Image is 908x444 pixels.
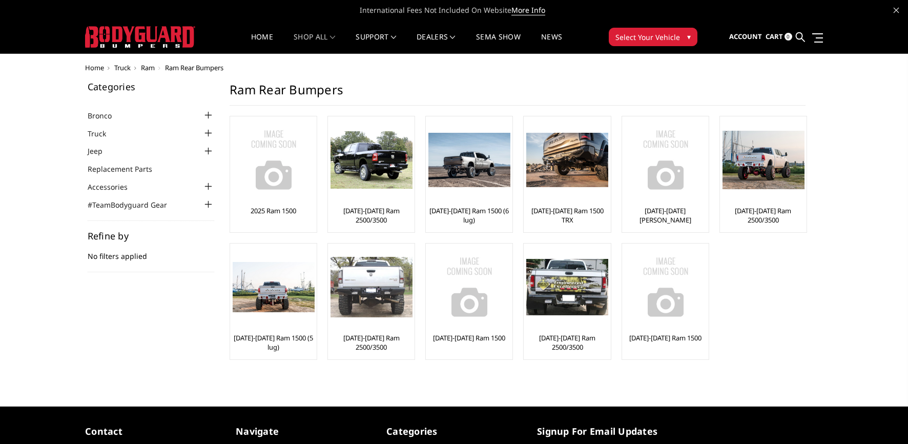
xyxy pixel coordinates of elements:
[331,206,412,225] a: [DATE]-[DATE] Ram 2500/3500
[766,32,783,41] span: Cart
[433,333,505,342] a: [DATE]-[DATE] Ram 1500
[88,231,215,240] h5: Refine by
[88,128,119,139] a: Truck
[615,32,680,43] span: Select Your Vehicle
[625,246,707,328] img: No Image
[511,5,545,15] a: More Info
[88,164,165,174] a: Replacement Parts
[417,33,456,53] a: Dealers
[141,63,155,72] a: Ram
[629,333,701,342] a: [DATE]-[DATE] Ram 1500
[625,119,707,201] img: No Image
[85,63,104,72] a: Home
[88,146,115,156] a: Jeep
[85,425,220,438] h5: contact
[428,206,510,225] a: [DATE]-[DATE] Ram 1500 (6 lug)
[88,181,140,192] a: Accessories
[294,33,335,53] a: shop all
[251,206,296,215] a: 2025 Ram 1500
[625,206,706,225] a: [DATE]-[DATE] [PERSON_NAME]
[386,425,522,438] h5: Categories
[88,82,215,91] h5: Categories
[251,33,273,53] a: Home
[526,206,608,225] a: [DATE]-[DATE] Ram 1500 TRX
[88,110,125,121] a: Bronco
[476,33,521,53] a: SEMA Show
[723,206,804,225] a: [DATE]-[DATE] Ram 2500/3500
[233,333,314,352] a: [DATE]-[DATE] Ram 1500 (5 lug)
[687,31,691,42] span: ▾
[88,231,215,272] div: No filters applied
[785,33,792,41] span: 0
[233,119,315,201] img: No Image
[526,333,608,352] a: [DATE]-[DATE] Ram 2500/3500
[729,32,762,41] span: Account
[609,28,697,46] button: Select Your Vehicle
[165,63,223,72] span: Ram Rear Bumpers
[356,33,396,53] a: Support
[85,26,195,48] img: BODYGUARD BUMPERS
[766,23,792,51] a: Cart 0
[230,82,806,106] h1: Ram Rear Bumpers
[88,199,180,210] a: #TeamBodyguard Gear
[729,23,762,51] a: Account
[428,246,510,328] img: No Image
[537,425,672,438] h5: signup for email updates
[541,33,562,53] a: News
[114,63,131,72] a: Truck
[236,425,371,438] h5: Navigate
[331,333,412,352] a: [DATE]-[DATE] Ram 2500/3500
